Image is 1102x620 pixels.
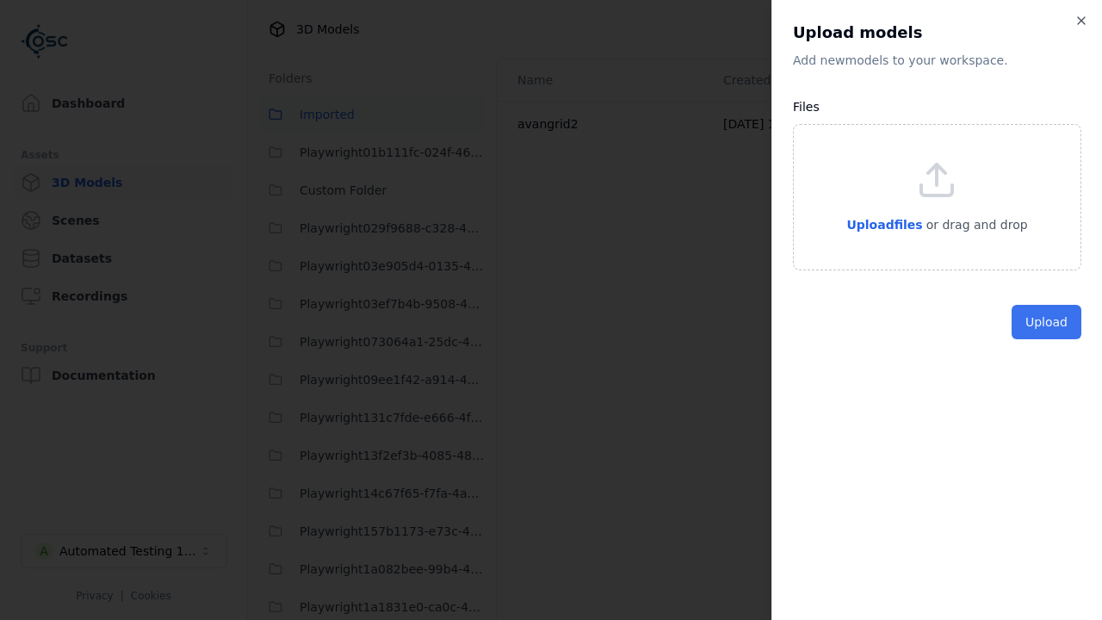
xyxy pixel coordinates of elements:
[793,21,1081,45] h2: Upload models
[923,214,1028,235] p: or drag and drop
[1012,305,1081,339] button: Upload
[793,52,1081,69] p: Add new model s to your workspace.
[846,218,922,232] span: Upload files
[793,100,820,114] label: Files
